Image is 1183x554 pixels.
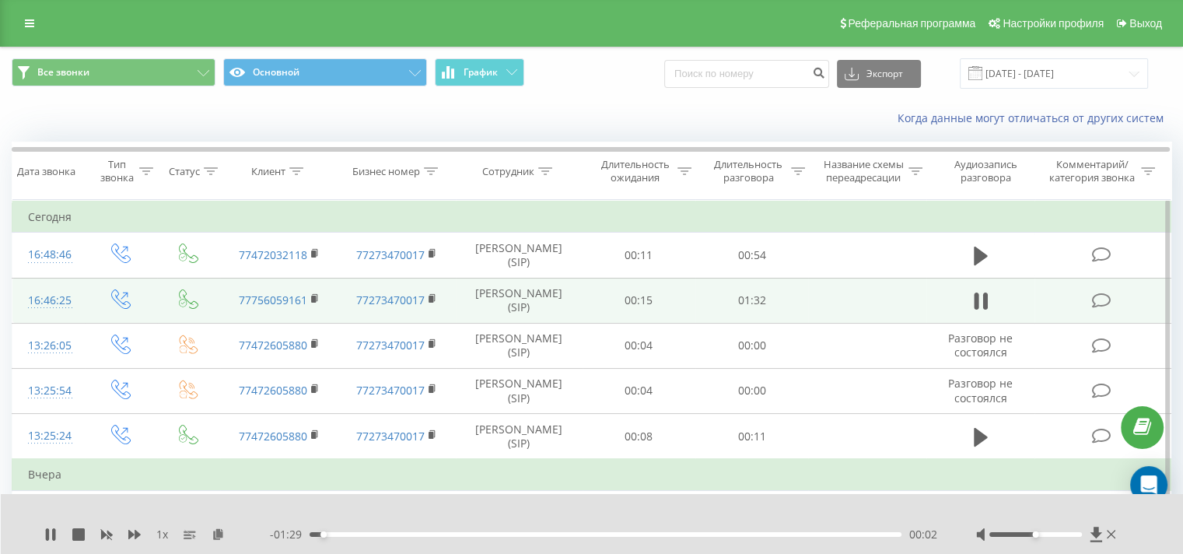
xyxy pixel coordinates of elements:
div: Дата звонка [17,165,75,178]
a: 77472605880 [239,383,307,398]
td: [PERSON_NAME] (SIP) [456,490,583,535]
td: 00:11 [695,414,808,460]
a: 77472605880 [239,338,307,352]
div: Accessibility label [1032,531,1038,538]
div: Статус [169,165,200,178]
a: 77472032118 [239,247,307,262]
div: 13:26:05 [28,331,69,361]
td: 00:54 [695,233,808,278]
div: Клиент [251,165,285,178]
div: Название схемы переадресации [823,158,905,184]
td: 01:32 [695,278,808,323]
span: 00:02 [909,527,937,542]
a: 77273470017 [356,383,425,398]
span: Разговор не состоялся [948,331,1013,359]
div: Тип звонка [98,158,135,184]
div: Open Intercom Messenger [1130,466,1167,503]
div: Бизнес номер [352,165,420,178]
div: 16:46:25 [28,286,69,316]
td: [PERSON_NAME] (SIP) [456,233,583,278]
a: 77756059161 [239,293,307,307]
span: Разговор не состоялся [948,376,1013,405]
span: - 01:29 [270,527,310,542]
td: 00:04 [583,368,695,413]
div: Сотрудник [482,165,534,178]
div: 13:25:54 [28,376,69,406]
a: 77273470017 [356,429,425,444]
button: Основной [223,58,427,86]
div: Комментарий/категория звонка [1046,158,1137,184]
td: [PERSON_NAME] (SIP) [456,368,583,413]
a: Когда данные могут отличаться от других систем [898,110,1171,125]
div: Длительность разговора [709,158,787,184]
span: Реферальная программа [848,17,975,30]
a: 77273470017 [356,293,425,307]
td: [PERSON_NAME] (SIP) [456,414,583,460]
div: Accessibility label [320,531,327,538]
input: Поиск по номеру [664,60,829,88]
td: 00:00 [695,323,808,368]
button: Все звонки [12,58,215,86]
div: 13:25:24 [28,421,69,451]
span: 1 x [156,527,168,542]
div: Длительность ожидания [597,158,674,184]
div: 16:48:46 [28,240,69,270]
td: 00:11 [583,233,695,278]
td: 00:08 [583,414,695,460]
td: 00:15 [583,278,695,323]
span: График [464,67,498,78]
a: 77273470017 [356,338,425,352]
div: Аудиозапись разговора [940,158,1031,184]
td: [PERSON_NAME] (SIP) [456,323,583,368]
td: 00:00 [695,368,808,413]
td: 00:08 [583,490,695,535]
a: 77472605880 [239,429,307,444]
td: Сегодня [12,202,1171,233]
td: 03:20 [695,490,808,535]
a: 77273470017 [356,247,425,262]
span: Все звонки [37,66,89,79]
span: Настройки профиля [1003,17,1104,30]
td: [PERSON_NAME] (SIP) [456,278,583,323]
td: 00:04 [583,323,695,368]
td: Вчера [12,459,1171,490]
button: График [435,58,524,86]
span: Выход [1129,17,1162,30]
button: Экспорт [837,60,921,88]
